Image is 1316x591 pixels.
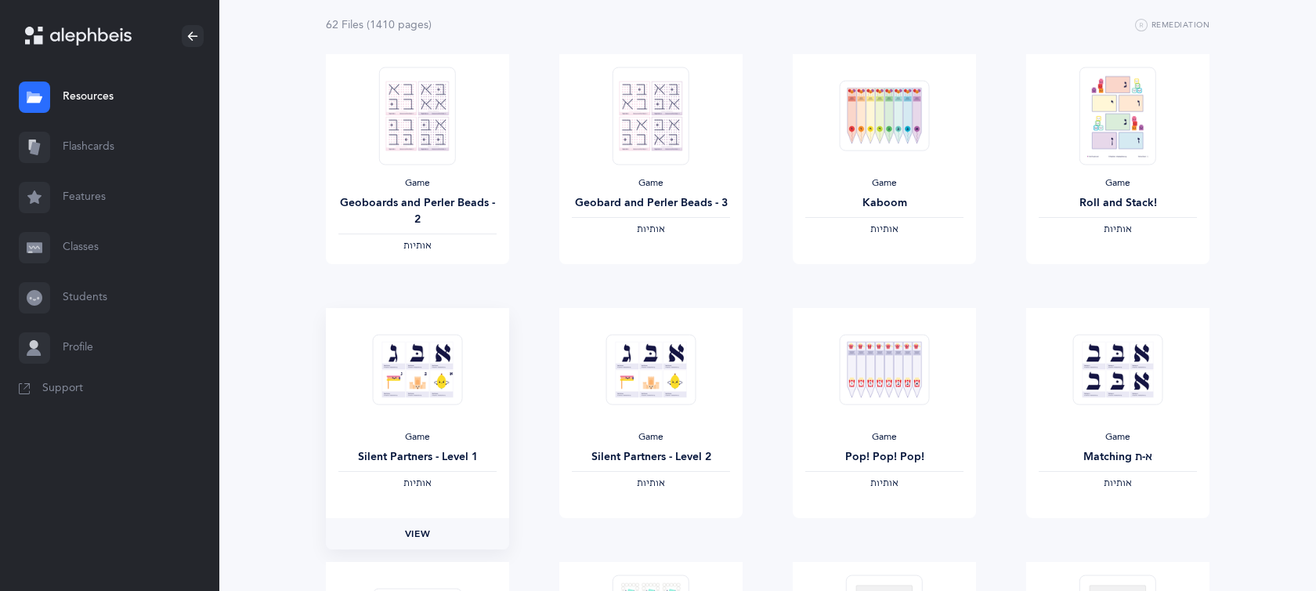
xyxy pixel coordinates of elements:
span: ‫אותיות‬ [403,477,432,488]
button: Remediation [1135,16,1209,35]
div: Game [805,177,963,190]
a: View [326,518,509,549]
img: Geoboard_and_Perler_Beads_L3_thumbnail_1580931249.png [613,67,689,165]
img: Roll_and_Stack_thumbnail_1579803903.png [1079,67,1156,165]
img: Matching_Aleph_Tav_thumbnail_1580306534.png [1073,334,1163,405]
div: Geobard and Perler Beads - 3 [572,195,730,212]
img: Kaboom_thumbnail_1579467986.png [840,80,930,151]
div: Geoboards and Perler Beads - 2 [338,195,497,228]
div: Silent Partners - Level 2 [572,449,730,466]
div: Matching א-ת [1039,449,1197,466]
div: Game [572,431,730,444]
img: Pop_Pop_Pop_thumbnail_1579757234.png [840,334,930,405]
span: s [359,19,363,31]
div: Kaboom [805,195,963,212]
div: Game [1039,177,1197,190]
span: (1410 page ) [367,19,432,31]
span: ‫אותיות‬ [637,477,665,488]
span: Support [42,381,83,397]
img: SilentPartners-L1.pdf_thumbnail_1587419847.png [373,334,463,405]
div: Game [338,431,497,444]
span: ‫אותיות‬ [1104,477,1132,488]
span: s [424,19,428,31]
img: SilentPartners-L2.pdf_thumbnail_1587419850.png [606,334,696,405]
span: ‫אותיות‬ [637,223,665,234]
div: Game [572,177,730,190]
span: ‫אותיות‬ [403,240,432,251]
div: Game [338,177,497,190]
span: 62 File [326,19,363,31]
span: ‫אותיות‬ [1104,223,1132,234]
span: View [405,527,430,541]
span: ‫אותיות‬ [870,223,898,234]
div: Pop! Pop! Pop! [805,449,963,466]
div: Roll and Stack! [1039,195,1197,212]
div: Game [805,431,963,444]
div: Silent Partners - Level 1 [338,449,497,466]
span: ‫אותיות‬ [870,477,898,488]
div: Game [1039,431,1197,444]
img: Geoboard_and_Perler_Beads_L2_thumbnail_1580931455.png [379,67,456,165]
